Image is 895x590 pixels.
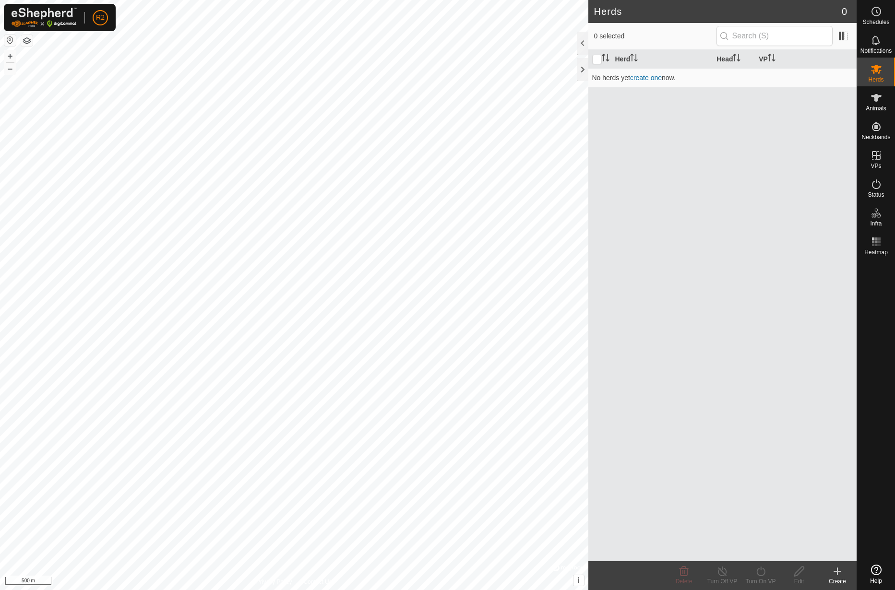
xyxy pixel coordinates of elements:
[577,576,579,584] span: i
[818,577,857,586] div: Create
[573,575,584,586] button: i
[4,63,16,74] button: –
[868,77,883,83] span: Herds
[864,249,888,255] span: Heatmap
[842,4,847,19] span: 0
[713,50,755,69] th: Head
[4,35,16,46] button: Reset Map
[780,577,818,586] div: Edit
[862,19,889,25] span: Schedules
[861,134,890,140] span: Neckbands
[741,577,780,586] div: Turn On VP
[716,26,833,46] input: Search (S)
[21,35,33,47] button: Map Layers
[768,55,776,63] p-sorticon: Activate to sort
[630,55,638,63] p-sorticon: Activate to sort
[733,55,740,63] p-sorticon: Activate to sort
[857,561,895,588] a: Help
[860,48,892,54] span: Notifications
[870,578,882,584] span: Help
[870,221,882,226] span: Infra
[871,163,881,169] span: VPs
[676,578,692,585] span: Delete
[611,50,713,69] th: Herd
[303,578,332,586] a: Contact Us
[4,50,16,62] button: +
[703,577,741,586] div: Turn Off VP
[96,12,105,23] span: R2
[12,8,77,27] img: Gallagher Logo
[256,578,292,586] a: Privacy Policy
[588,68,857,87] td: No herds yet now.
[594,31,716,41] span: 0 selected
[594,6,842,17] h2: Herds
[602,55,609,63] p-sorticon: Activate to sort
[630,74,662,82] a: create one
[755,50,857,69] th: VP
[868,192,884,198] span: Status
[866,106,886,111] span: Animals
